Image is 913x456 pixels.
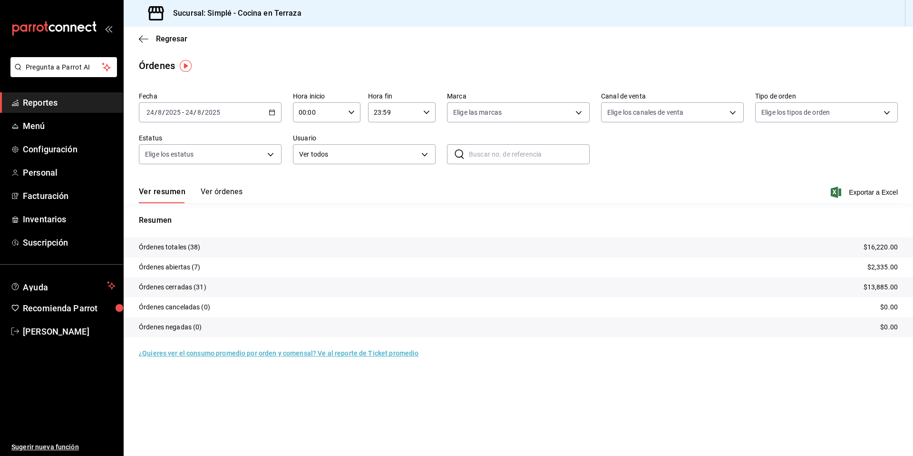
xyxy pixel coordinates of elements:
input: -- [157,109,162,116]
span: Elige las marcas [453,108,502,117]
label: Canal de venta [601,93,744,99]
input: -- [197,109,202,116]
button: Regresar [139,34,187,43]
span: Reportes [23,96,116,109]
span: Pregunta a Parrot AI [26,62,102,72]
button: Exportar a Excel [833,187,898,198]
span: Elige los canales de venta [607,108,683,117]
input: ---- [165,109,181,116]
span: Regresar [156,34,187,43]
div: Órdenes [139,59,175,73]
label: Tipo de orden [755,93,898,99]
p: Órdenes canceladas (0) [139,302,210,312]
p: $0.00 [880,322,898,332]
div: navigation tabs [139,187,243,203]
a: Pregunta a Parrot AI [7,69,117,79]
input: ---- [204,109,221,116]
p: Órdenes negadas (0) [139,322,202,332]
span: Elige los tipos de orden [761,108,830,117]
span: Ayuda [23,280,103,291]
label: Hora inicio [293,93,360,99]
span: Ver todos [299,149,418,159]
p: Órdenes cerradas (31) [139,282,206,292]
p: $16,220.00 [864,242,898,252]
label: Hora fin [368,93,436,99]
label: Estatus [139,135,282,141]
a: ¿Quieres ver el consumo promedio por orden y comensal? Ve al reporte de Ticket promedio [139,349,418,357]
span: Elige los estatus [145,149,194,159]
span: Sugerir nueva función [11,442,116,452]
span: / [155,109,157,116]
button: open_drawer_menu [105,25,112,32]
p: Resumen [139,215,898,226]
span: Recomienda Parrot [23,302,116,315]
span: [PERSON_NAME] [23,325,116,338]
label: Usuario [293,135,436,141]
span: Menú [23,119,116,132]
span: Configuración [23,143,116,156]
label: Marca [447,93,590,99]
input: -- [185,109,194,116]
span: / [194,109,196,116]
span: - [182,109,184,116]
span: Facturación [23,189,116,202]
p: Órdenes abiertas (7) [139,262,201,272]
h3: Sucursal: Simplé - Cocina en Terraza [165,8,301,19]
input: Buscar no. de referencia [469,145,590,164]
span: Inventarios [23,213,116,226]
p: Órdenes totales (38) [139,242,201,252]
p: $2,335.00 [867,262,898,272]
label: Fecha [139,93,282,99]
span: / [202,109,204,116]
span: / [162,109,165,116]
span: Personal [23,166,116,179]
button: Ver resumen [139,187,185,203]
button: Pregunta a Parrot AI [10,57,117,77]
button: Ver órdenes [201,187,243,203]
p: $0.00 [880,302,898,312]
img: Tooltip marker [180,60,192,72]
input: -- [146,109,155,116]
span: Suscripción [23,236,116,249]
p: $13,885.00 [864,282,898,292]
